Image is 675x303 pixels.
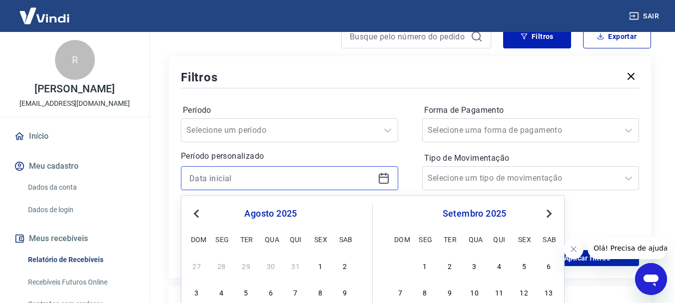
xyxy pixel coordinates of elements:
[543,260,555,272] div: Choose sábado, 6 de setembro de 2025
[34,84,114,94] p: [PERSON_NAME]
[419,233,431,245] div: seg
[12,0,77,31] img: Vindi
[469,260,481,272] div: Choose quarta-feira, 3 de setembro de 2025
[394,260,406,272] div: Choose domingo, 31 de agosto de 2025
[314,233,326,245] div: sex
[240,233,252,245] div: ter
[627,7,663,25] button: Sair
[191,286,203,298] div: Choose domingo, 3 de agosto de 2025
[635,263,667,295] iframe: Botão para abrir a janela de mensagens
[12,155,137,177] button: Meu cadastro
[24,272,137,293] a: Recebíveis Futuros Online
[444,233,456,245] div: ter
[339,260,351,272] div: Choose sábado, 2 de agosto de 2025
[518,286,530,298] div: Choose sexta-feira, 12 de setembro de 2025
[19,98,130,109] p: [EMAIL_ADDRESS][DOMAIN_NAME]
[181,150,398,162] p: Período personalizado
[240,260,252,272] div: Choose terça-feira, 29 de julho de 2025
[290,260,302,272] div: Choose quinta-feira, 31 de julho de 2025
[339,233,351,245] div: sab
[265,233,277,245] div: qua
[189,208,352,220] div: agosto 2025
[419,286,431,298] div: Choose segunda-feira, 8 de setembro de 2025
[394,286,406,298] div: Choose domingo, 7 de setembro de 2025
[564,239,584,259] iframe: Fechar mensagem
[189,171,374,186] input: Data inicial
[290,286,302,298] div: Choose quinta-feira, 7 de agosto de 2025
[314,286,326,298] div: Choose sexta-feira, 8 de agosto de 2025
[290,233,302,245] div: qui
[314,260,326,272] div: Choose sexta-feira, 1 de agosto de 2025
[444,286,456,298] div: Choose terça-feira, 9 de setembro de 2025
[12,125,137,147] a: Início
[493,260,505,272] div: Choose quinta-feira, 4 de setembro de 2025
[518,233,530,245] div: sex
[424,104,638,116] label: Forma de Pagamento
[469,233,481,245] div: qua
[6,7,84,15] span: Olá! Precisa de ajuda?
[543,233,555,245] div: sab
[55,40,95,80] div: R
[191,233,203,245] div: dom
[190,208,202,220] button: Previous Month
[181,69,218,85] h5: Filtros
[215,233,227,245] div: seg
[24,250,137,270] a: Relatório de Recebíveis
[265,260,277,272] div: Choose quarta-feira, 30 de julho de 2025
[12,228,137,250] button: Meus recebíveis
[583,24,651,48] button: Exportar
[24,177,137,198] a: Dados da conta
[518,260,530,272] div: Choose sexta-feira, 5 de setembro de 2025
[588,237,667,259] iframe: Mensagem da empresa
[493,286,505,298] div: Choose quinta-feira, 11 de setembro de 2025
[503,24,571,48] button: Filtros
[393,208,556,220] div: setembro 2025
[350,29,467,44] input: Busque pelo número do pedido
[424,152,638,164] label: Tipo de Movimentação
[543,286,555,298] div: Choose sábado, 13 de setembro de 2025
[24,200,137,220] a: Dados de login
[394,233,406,245] div: dom
[191,260,203,272] div: Choose domingo, 27 de julho de 2025
[215,260,227,272] div: Choose segunda-feira, 28 de julho de 2025
[543,208,555,220] button: Next Month
[240,286,252,298] div: Choose terça-feira, 5 de agosto de 2025
[469,286,481,298] div: Choose quarta-feira, 10 de setembro de 2025
[215,286,227,298] div: Choose segunda-feira, 4 de agosto de 2025
[419,260,431,272] div: Choose segunda-feira, 1 de setembro de 2025
[339,286,351,298] div: Choose sábado, 9 de agosto de 2025
[265,286,277,298] div: Choose quarta-feira, 6 de agosto de 2025
[493,233,505,245] div: qui
[183,104,396,116] label: Período
[444,260,456,272] div: Choose terça-feira, 2 de setembro de 2025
